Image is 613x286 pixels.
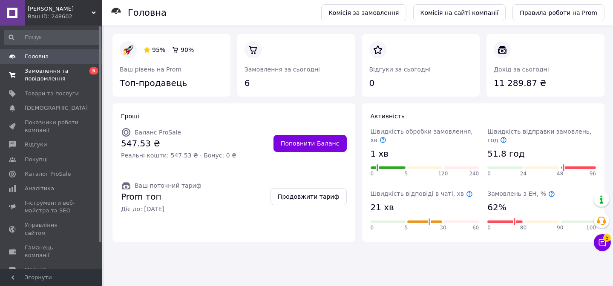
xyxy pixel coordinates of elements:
[512,4,604,21] a: Правила роботи на Prom
[413,4,506,21] a: Комісія на сайті компанії
[557,170,563,177] span: 48
[438,170,448,177] span: 120
[594,234,611,251] button: Чат з покупцем5
[181,46,194,53] span: 90%
[371,148,389,160] span: 1 хв
[487,170,491,177] span: 0
[89,67,98,74] span: 5
[321,4,406,21] a: Комісія за замовлення
[487,148,524,160] span: 51.8 год
[371,170,374,177] span: 0
[405,224,408,232] span: 5
[121,137,236,150] span: 547.53 ₴
[121,191,201,203] span: Prom топ
[4,30,100,45] input: Пошук
[520,224,527,232] span: 80
[25,104,88,112] span: [DEMOGRAPHIC_DATA]
[25,199,79,214] span: Інструменти веб-майстра та SEO
[273,135,347,152] a: Поповнити Баланс
[440,224,446,232] span: 30
[586,224,596,232] span: 100
[603,234,611,242] span: 5
[121,205,201,213] span: Діє до: [DATE]
[25,244,79,259] span: Гаманець компанії
[557,224,563,232] span: 90
[25,53,49,60] span: Головна
[371,201,394,214] span: 21 хв
[25,266,46,274] span: Маркет
[25,170,71,178] span: Каталог ProSale
[135,182,201,189] span: Ваш поточний тариф
[25,185,54,192] span: Аналітика
[128,8,167,18] h1: Головна
[487,128,591,143] span: Швидкість відправки замовлень, год
[405,170,408,177] span: 5
[25,90,79,97] span: Товари та послуги
[487,201,506,214] span: 62%
[271,188,347,205] a: Продовжити тариф
[469,170,479,177] span: 240
[121,113,139,120] span: Гроші
[25,119,79,134] span: Показники роботи компанії
[28,5,92,13] span: Дім Комфорт
[25,221,79,237] span: Управління сайтом
[487,190,555,197] span: Замовлень з ЕН, %
[121,151,236,160] span: Реальні кошти: 547.53 ₴ · Бонус: 0 ₴
[371,128,473,143] span: Швидкість обробки замовлення, хв
[472,224,479,232] span: 60
[25,156,48,163] span: Покупці
[25,141,47,149] span: Відгуки
[25,67,79,83] span: Замовлення та повідомлення
[371,190,473,197] span: Швидкість відповіді в чаті, хв
[28,13,102,20] div: Ваш ID: 248602
[590,170,596,177] span: 96
[152,46,165,53] span: 95%
[371,113,405,120] span: Активність
[371,224,374,232] span: 0
[520,170,527,177] span: 24
[487,224,491,232] span: 0
[135,129,181,136] span: Баланс ProSale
